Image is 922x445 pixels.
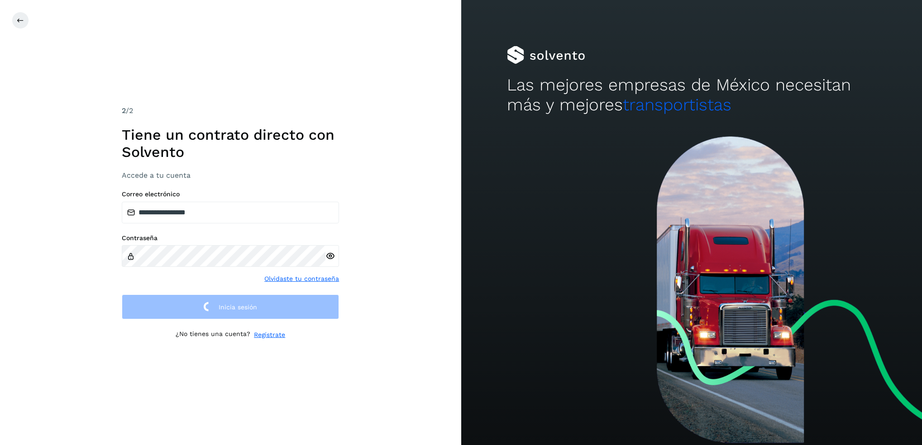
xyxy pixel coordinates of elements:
[219,304,257,310] span: Inicia sesión
[122,190,339,198] label: Correo electrónico
[122,294,339,319] button: Inicia sesión
[176,330,250,340] p: ¿No tienes una cuenta?
[122,171,339,180] h3: Accede a tu cuenta
[122,106,126,115] span: 2
[122,126,339,161] h1: Tiene un contrato directo con Solvento
[122,234,339,242] label: Contraseña
[507,75,876,115] h2: Las mejores empresas de México necesitan más y mejores
[264,274,339,284] a: Olvidaste tu contraseña
[122,105,339,116] div: /2
[254,330,285,340] a: Regístrate
[623,95,731,114] span: transportistas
